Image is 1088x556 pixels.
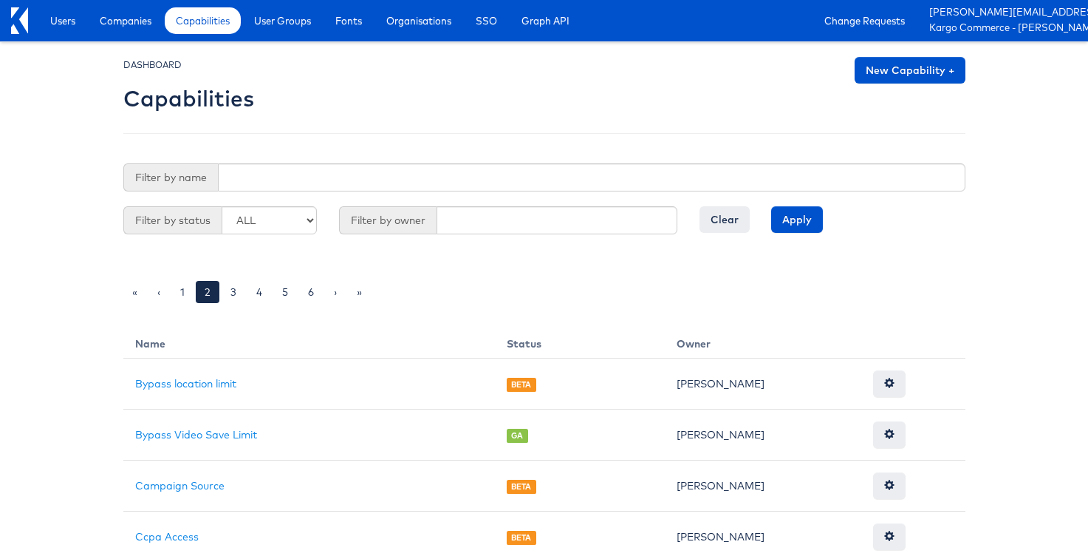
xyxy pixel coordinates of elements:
span: Filter by status [123,206,222,234]
span: Companies [100,13,151,28]
input: Apply [771,206,823,233]
span: Organisations [386,13,451,28]
a: Users [39,7,86,34]
span: Graph API [521,13,569,28]
td: [PERSON_NAME] [665,410,861,461]
a: 1 [171,281,194,303]
a: 3 [222,281,245,303]
a: SSO [465,7,508,34]
a: 2 [196,281,219,303]
a: 5 [273,281,297,303]
span: BETA [507,531,536,545]
a: Change Requests [813,7,916,34]
span: BETA [507,480,536,494]
a: Companies [89,7,162,34]
a: Bypass Video Save Limit [135,428,257,441]
span: Fonts [335,13,362,28]
a: Organisations [375,7,462,34]
a: 6 [299,281,323,303]
span: Filter by owner [339,206,437,234]
span: Capabilities [176,13,230,28]
span: BETA [507,378,536,392]
a: ‹ [148,281,169,303]
span: SSO [476,13,497,28]
td: [PERSON_NAME] [665,359,861,410]
span: Users [50,13,75,28]
input: Clear [699,206,750,233]
a: Kargo Commerce - [PERSON_NAME] [929,21,1077,36]
span: Filter by name [123,163,218,191]
a: User Groups [243,7,322,34]
th: Status [495,325,665,359]
a: Bypass location limit [135,377,236,390]
a: [PERSON_NAME][EMAIL_ADDRESS][DOMAIN_NAME] [929,5,1077,21]
h2: Capabilities [123,87,254,111]
a: Fonts [324,7,373,34]
td: [PERSON_NAME] [665,461,861,512]
a: » [348,281,371,303]
th: Name [123,325,495,359]
span: User Groups [254,13,311,28]
span: GA [507,429,528,443]
a: « [123,281,146,303]
small: DASHBOARD [123,59,182,70]
th: Owner [665,325,861,359]
a: › [325,281,346,303]
a: Ccpa Access [135,530,199,543]
a: New Capability + [855,57,965,84]
a: Campaign Source [135,479,225,492]
a: 4 [247,281,271,303]
a: Capabilities [165,7,241,34]
a: Graph API [510,7,581,34]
